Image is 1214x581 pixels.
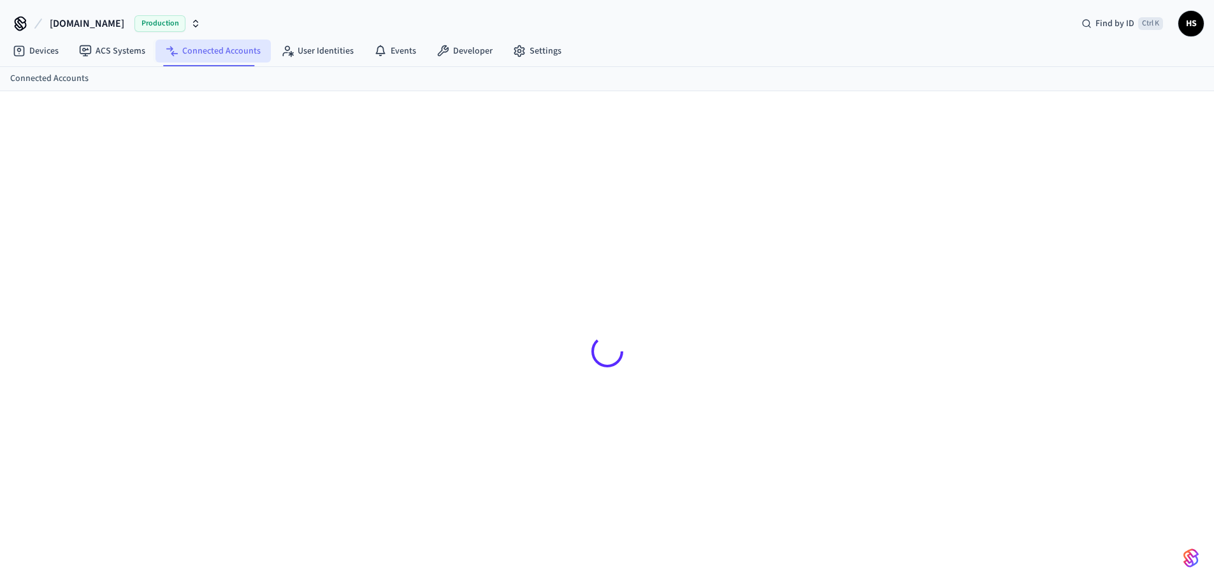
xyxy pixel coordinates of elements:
[426,40,503,63] a: Developer
[155,40,271,63] a: Connected Accounts
[1095,17,1134,30] span: Find by ID
[1183,548,1199,568] img: SeamLogoGradient.69752ec5.svg
[364,40,426,63] a: Events
[503,40,572,63] a: Settings
[271,40,364,63] a: User Identities
[134,15,185,32] span: Production
[10,72,89,85] a: Connected Accounts
[69,40,155,63] a: ACS Systems
[3,40,69,63] a: Devices
[1180,12,1203,35] span: HS
[1138,17,1163,30] span: Ctrl K
[1071,12,1173,35] div: Find by IDCtrl K
[50,16,124,31] span: [DOMAIN_NAME]
[1178,11,1204,36] button: HS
